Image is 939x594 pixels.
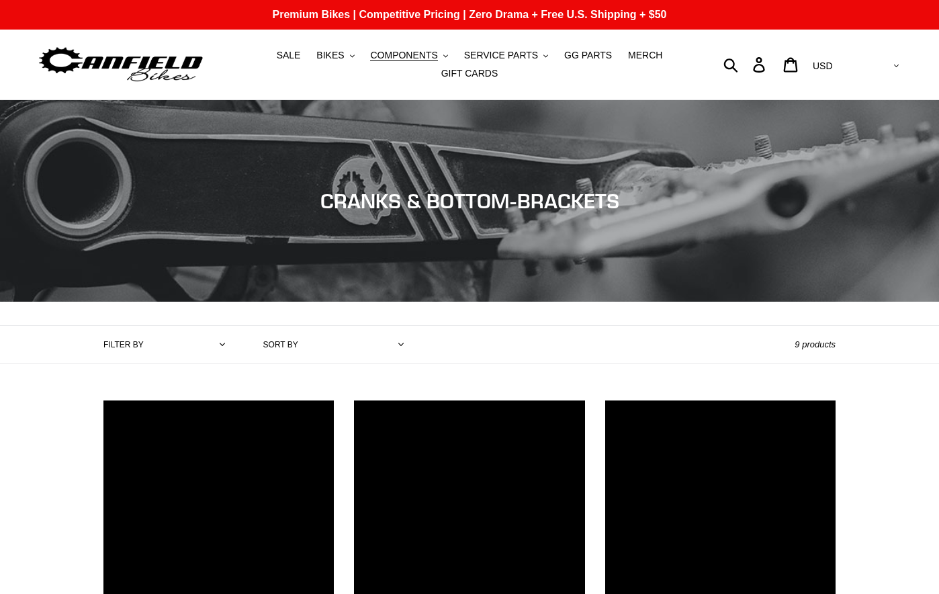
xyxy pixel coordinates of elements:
[464,50,538,61] span: SERVICE PARTS
[457,46,555,65] button: SERVICE PARTS
[316,50,344,61] span: BIKES
[363,46,454,65] button: COMPONENTS
[564,50,612,61] span: GG PARTS
[795,339,836,349] span: 9 products
[621,46,669,65] a: MERCH
[270,46,308,65] a: SALE
[320,189,619,213] span: CRANKS & BOTTOM-BRACKETS
[103,339,144,351] label: Filter by
[263,339,298,351] label: Sort by
[441,68,498,79] span: GIFT CARDS
[370,50,437,61] span: COMPONENTS
[37,44,205,86] img: Canfield Bikes
[628,50,662,61] span: MERCH
[557,46,619,65] a: GG PARTS
[435,65,505,83] a: GIFT CARDS
[310,46,361,65] button: BIKES
[277,50,301,61] span: SALE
